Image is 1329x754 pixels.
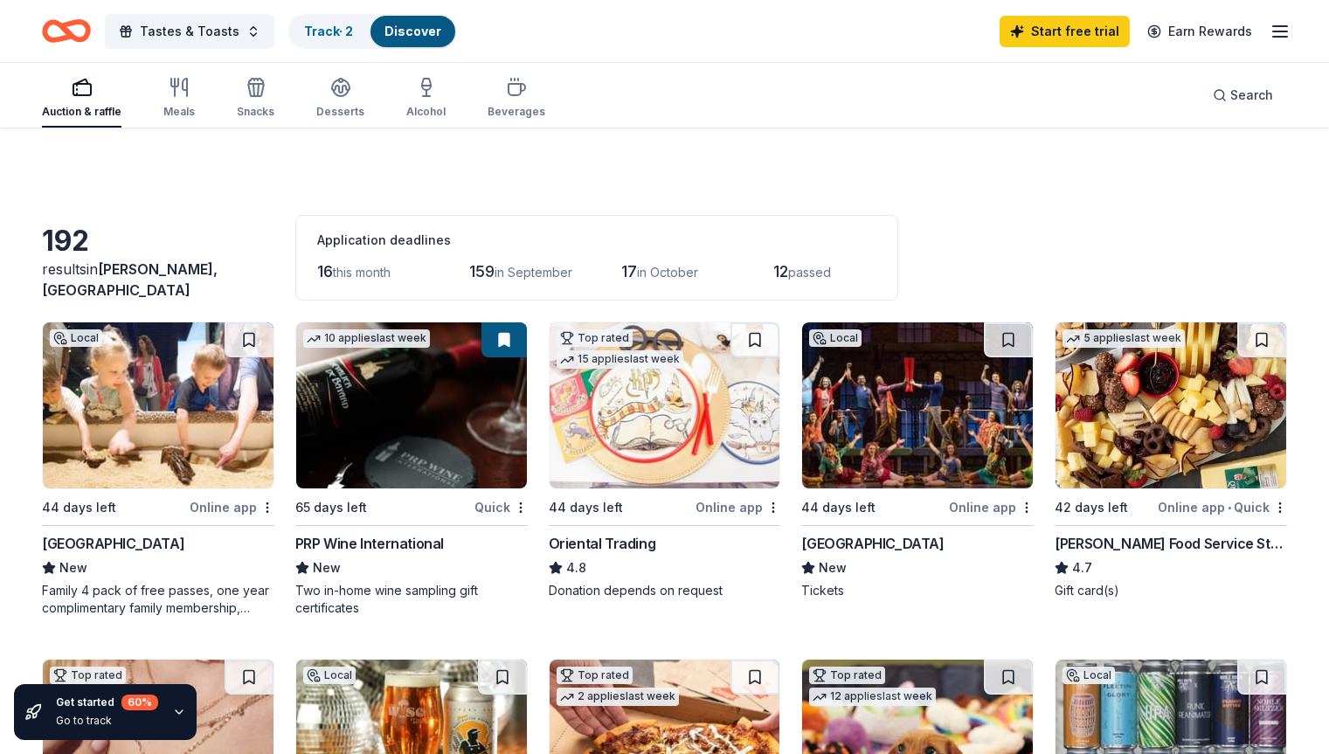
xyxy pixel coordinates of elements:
div: Top rated [50,667,126,684]
a: Earn Rewards [1137,16,1263,47]
div: Top rated [809,667,885,684]
div: 44 days left [549,497,623,518]
div: Desserts [316,105,364,119]
div: Local [303,667,356,684]
div: Local [1063,667,1115,684]
span: 17 [621,262,637,280]
span: passed [788,265,831,280]
img: Image for PRP Wine International [296,322,527,488]
span: this month [333,265,391,280]
a: Start free trial [1000,16,1130,47]
div: Online app [190,496,274,518]
div: Get started [56,695,158,710]
button: Track· 2Discover [288,14,457,49]
div: Online app Quick [1158,496,1287,518]
div: [GEOGRAPHIC_DATA] [42,533,184,554]
div: Tickets [801,582,1034,599]
button: Alcohol [406,70,446,128]
div: Snacks [237,105,274,119]
div: Donation depends on request [549,582,781,599]
div: 10 applies last week [303,329,430,348]
div: Alcohol [406,105,446,119]
span: 4.7 [1072,557,1092,578]
span: in October [637,265,698,280]
span: • [1228,501,1231,515]
a: Image for Oriental TradingTop rated15 applieslast week44 days leftOnline appOriental Trading4.8Do... [549,322,781,599]
span: 159 [469,262,495,280]
span: Tastes & Toasts [140,21,239,42]
div: results [42,259,274,301]
div: Online app [949,496,1034,518]
div: 2 applies last week [557,688,679,706]
div: PRP Wine International [295,533,444,554]
button: Beverages [488,70,545,128]
div: 65 days left [295,497,367,518]
div: Meals [163,105,195,119]
span: Search [1230,85,1273,106]
div: Go to track [56,714,158,728]
img: Image for Oriental Trading [550,322,780,488]
div: Local [809,329,862,347]
div: 15 applies last week [557,350,683,369]
div: Gift card(s) [1055,582,1287,599]
span: 16 [317,262,333,280]
span: New [59,557,87,578]
span: New [313,557,341,578]
img: Image for Gordon Food Service Store [1056,322,1286,488]
div: Application deadlines [317,230,876,251]
div: 44 days left [801,497,876,518]
div: Top rated [557,329,633,347]
a: Image for PRP Wine International10 applieslast week65 days leftQuickPRP Wine InternationalNewTwo ... [295,322,528,617]
a: Image for Gordon Food Service Store5 applieslast week42 days leftOnline app•Quick[PERSON_NAME] Fo... [1055,322,1287,599]
div: Auction & raffle [42,105,121,119]
a: Discover [384,24,441,38]
a: Image for Neville Public MuseumLocal44 days leftOnline app[GEOGRAPHIC_DATA]NewFamily 4 pack of fr... [42,322,274,617]
div: Beverages [488,105,545,119]
div: [GEOGRAPHIC_DATA] [801,533,944,554]
span: [PERSON_NAME], [GEOGRAPHIC_DATA] [42,260,218,299]
button: Tastes & Toasts [105,14,274,49]
div: 12 applies last week [809,688,936,706]
button: Desserts [316,70,364,128]
div: Top rated [557,667,633,684]
div: 42 days left [1055,497,1128,518]
a: Track· 2 [304,24,353,38]
div: Family 4 pack of free passes, one year complimentary family membership, behind the scenes tour [42,582,274,617]
div: [PERSON_NAME] Food Service Store [1055,533,1287,554]
a: Home [42,10,91,52]
button: Auction & raffle [42,70,121,128]
div: 44 days left [42,497,116,518]
div: Local [50,329,102,347]
span: in [42,260,218,299]
div: Two in-home wine sampling gift certificates [295,582,528,617]
button: Meals [163,70,195,128]
span: New [819,557,847,578]
div: Online app [696,496,780,518]
span: in September [495,265,572,280]
div: 5 applies last week [1063,329,1185,348]
span: 12 [773,262,788,280]
div: 192 [42,224,274,259]
a: Image for Fox Cities Performing Arts CenterLocal44 days leftOnline app[GEOGRAPHIC_DATA]NewTickets [801,322,1034,599]
button: Snacks [237,70,274,128]
img: Image for Neville Public Museum [43,322,273,488]
div: Quick [474,496,528,518]
img: Image for Fox Cities Performing Arts Center [802,322,1033,488]
button: Search [1199,78,1287,113]
div: Oriental Trading [549,533,656,554]
span: 4.8 [566,557,586,578]
div: 60 % [121,695,158,710]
